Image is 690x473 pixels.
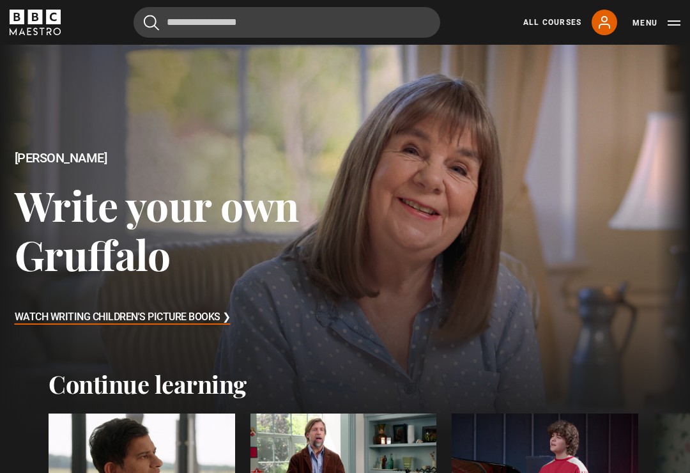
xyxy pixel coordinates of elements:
[632,17,680,29] button: Toggle navigation
[523,17,581,28] a: All Courses
[15,151,346,166] h2: [PERSON_NAME]
[49,369,641,399] h2: Continue learning
[144,15,159,31] button: Submit the search query
[10,10,61,35] svg: BBC Maestro
[134,7,440,38] input: Search
[15,308,231,327] h3: Watch Writing Children's Picture Books ❯
[15,180,346,279] h3: Write your own Gruffalo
